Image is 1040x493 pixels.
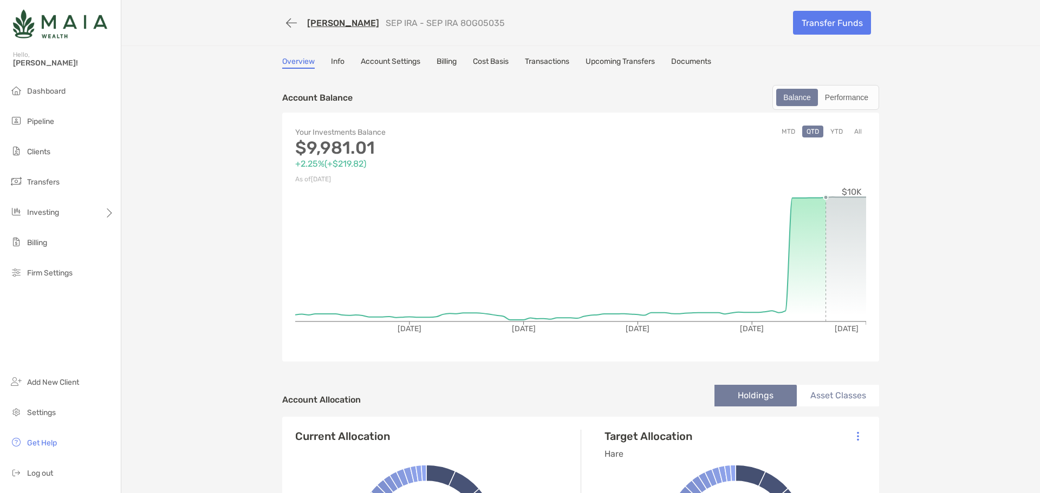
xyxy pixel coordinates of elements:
[295,141,581,155] p: $9,981.01
[525,57,569,69] a: Transactions
[604,430,692,443] h4: Target Allocation
[819,90,874,105] div: Performance
[826,126,847,137] button: YTD
[10,405,23,418] img: settings icon
[295,173,581,186] p: As of [DATE]
[857,431,859,441] img: Icon List Menu
[10,235,23,248] img: billing icon
[512,324,536,333] tspan: [DATE]
[10,175,23,188] img: transfers icon
[398,324,421,333] tspan: [DATE]
[27,117,54,126] span: Pipeline
[671,57,711,69] a: Documents
[793,11,871,35] a: Transfer Funds
[835,324,859,333] tspan: [DATE]
[27,408,56,417] span: Settings
[10,84,23,97] img: dashboard icon
[842,187,862,197] tspan: $10K
[282,91,353,104] p: Account Balance
[10,114,23,127] img: pipeline icon
[777,90,817,105] div: Balance
[361,57,420,69] a: Account Settings
[802,126,823,137] button: QTD
[797,385,879,406] li: Asset Classes
[626,324,649,333] tspan: [DATE]
[27,469,53,478] span: Log out
[10,205,23,218] img: investing icon
[27,208,59,217] span: Investing
[10,144,23,157] img: clients icon
[331,57,344,69] a: Info
[850,126,866,137] button: All
[295,157,581,170] p: +2.25% ( +$219.82 )
[740,324,764,333] tspan: [DATE]
[10,375,23,388] img: add_new_client icon
[27,87,66,96] span: Dashboard
[27,268,73,278] span: Firm Settings
[10,466,23,479] img: logout icon
[386,18,505,28] p: SEP IRA - SEP IRA 8OG05035
[282,57,315,69] a: Overview
[27,238,47,247] span: Billing
[282,395,361,405] h4: Account Allocation
[772,85,879,110] div: segmented control
[295,430,390,443] h4: Current Allocation
[586,57,655,69] a: Upcoming Transfers
[714,385,797,406] li: Holdings
[10,266,23,279] img: firm-settings icon
[437,57,457,69] a: Billing
[13,4,107,43] img: Zoe Logo
[10,436,23,449] img: get-help icon
[604,447,692,461] p: Hare
[27,178,60,187] span: Transfers
[295,126,581,139] p: Your Investments Balance
[27,438,57,448] span: Get Help
[13,58,114,68] span: [PERSON_NAME]!
[27,378,79,387] span: Add New Client
[473,57,509,69] a: Cost Basis
[307,18,379,28] a: [PERSON_NAME]
[27,147,50,156] span: Clients
[777,126,799,137] button: MTD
